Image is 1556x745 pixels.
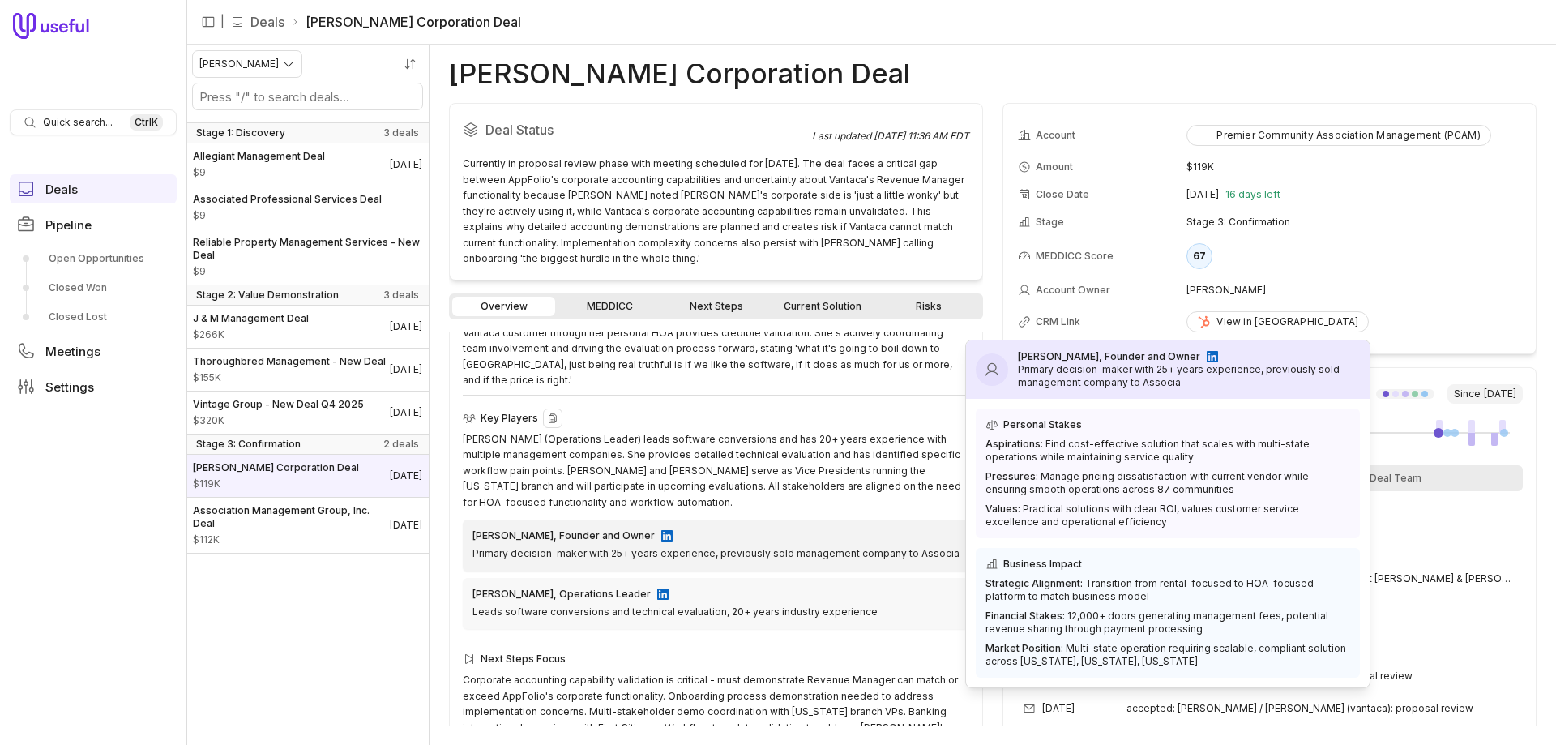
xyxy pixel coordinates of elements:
[661,530,673,542] img: LinkedIn
[390,469,422,482] time: Deal Close Date
[193,166,325,179] span: Amount
[193,150,325,163] span: Allegiant Management Deal
[1186,125,1490,146] button: Premier Community Association Management (PCAM)
[193,477,359,490] span: Amount
[985,470,1041,482] span: Pressures:
[985,610,1067,622] span: Financial Stakes:
[193,312,309,325] span: J & M Management Deal
[390,320,422,333] time: Deal Close Date
[193,328,309,341] span: Amount
[1207,351,1218,362] img: LinkedIn
[1036,129,1075,142] span: Account
[10,275,177,301] a: Closed Won
[985,642,1350,668] div: Multi-state operation requiring scalable, compliant solution across [US_STATE], [US_STATE], [US_S...
[196,438,301,451] span: Stage 3: Confirmation
[985,642,1066,654] span: Market Position:
[1036,250,1114,263] span: MEDDICC Score
[985,577,1350,603] div: Transition from rental-focused to HOA-focused platform to match business model
[186,45,430,745] nav: Deals
[472,588,651,601] div: [PERSON_NAME], Operations Leader
[985,470,1350,496] div: Manage pricing dissatisfaction with current vendor while ensuring smooth operations across 87 com...
[472,604,960,620] div: Leads software conversions and technical evaluation, 20+ years industry experience
[472,546,960,562] div: Primary decision-maker with 25+ years experience, previously sold management company to Associa
[1036,188,1089,201] span: Close Date
[193,533,390,546] span: Amount
[449,64,910,83] h1: [PERSON_NAME] Corporation Deal
[463,117,812,143] h2: Deal Status
[771,297,874,316] a: Current Solution
[463,156,969,267] div: Currently in proposal review phase with meeting scheduled for [DATE]. The deal faces a critical g...
[985,503,1023,515] span: Values:
[45,345,100,358] span: Meetings
[985,610,1350,636] div: 12,000+ doors generating management fees, potential revenue sharing through payment processing
[1484,387,1516,400] time: [DATE]
[1186,209,1521,235] td: Stage 3: Confirmation
[1447,384,1523,404] span: Since
[43,116,113,129] span: Quick search...
[1225,188,1280,201] span: 16 days left
[291,12,521,32] li: [PERSON_NAME] Corporation Deal
[985,558,1350,571] div: Business Impact
[390,519,422,532] time: Deal Close Date
[383,126,419,139] span: 3 deals
[985,438,1350,464] div: Find cost-effective solution that scales with multi-state operations while maintaining service qu...
[196,289,339,302] span: Stage 2: Value Demonstration
[45,381,94,393] span: Settings
[1186,311,1369,332] a: View in [GEOGRAPHIC_DATA]
[1018,363,1360,389] div: Primary decision-maker with 25+ years experience, previously sold management company to Associa
[558,297,661,316] a: MEDDICC
[657,589,669,600] img: LinkedIn
[193,83,422,109] input: Search deals by name
[193,236,422,262] span: Reliable Property Management Services - New Deal
[463,409,969,428] div: Key Players
[10,246,177,330] div: Pipeline submenu
[193,209,382,222] span: Amount
[390,363,422,376] time: Deal Close Date
[196,126,285,139] span: Stage 1: Discovery
[1036,315,1080,328] span: CRM Link
[186,349,429,391] a: Thoroughbred Management - New Deal$155K[DATE]
[463,293,969,388] div: [PERSON_NAME] is personally frustrated with AppFolio pricing ('we're definitely not thrilled with...
[390,406,422,419] time: Deal Close Date
[985,577,1085,589] span: Strategic Alignment:
[193,371,386,384] span: Amount
[1197,315,1358,328] div: View in [GEOGRAPHIC_DATA]
[45,219,92,231] span: Pipeline
[10,174,177,203] a: Deals
[220,12,224,32] span: |
[452,297,555,316] a: Overview
[1186,154,1521,180] td: $119K
[186,455,429,497] a: [PERSON_NAME] Corporation Deal$119K[DATE]
[985,503,1350,529] div: Practical solutions with clear ROI, values customer service excellence and operational efficiency
[874,130,969,142] time: [DATE] 11:36 AM EDT
[1018,350,1200,363] div: [PERSON_NAME], Founder and Owner
[186,498,429,553] a: Association Management Group, Inc. Deal$112K[DATE]
[463,649,969,669] div: Next Steps Focus
[383,438,419,451] span: 2 deals
[186,186,429,229] a: Associated Professional Services Deal$9
[1186,277,1521,303] td: [PERSON_NAME]
[193,461,359,474] span: [PERSON_NAME] Corporation Deal
[193,398,364,411] span: Vintage Group - New Deal Q4 2025
[398,52,422,76] button: Sort by
[1036,216,1064,229] span: Stage
[193,355,386,368] span: Thoroughbred Management - New Deal
[665,297,767,316] a: Next Steps
[130,114,163,131] kbd: Ctrl K
[383,289,419,302] span: 3 deals
[1036,284,1110,297] span: Account Owner
[193,193,382,206] span: Associated Professional Services Deal
[193,504,390,530] span: Association Management Group, Inc. Deal
[10,210,177,239] a: Pipeline
[1186,243,1212,269] div: 67
[250,12,284,32] a: Deals
[1272,469,1520,488] div: Deal Team
[186,143,429,186] a: Allegiant Management Deal$9[DATE]
[985,418,1350,431] div: Personal Stakes
[1186,188,1219,201] time: [DATE]
[10,372,177,401] a: Settings
[812,130,969,143] div: Last updated
[10,336,177,366] a: Meetings
[877,297,980,316] a: Risks
[10,246,177,272] a: Open Opportunities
